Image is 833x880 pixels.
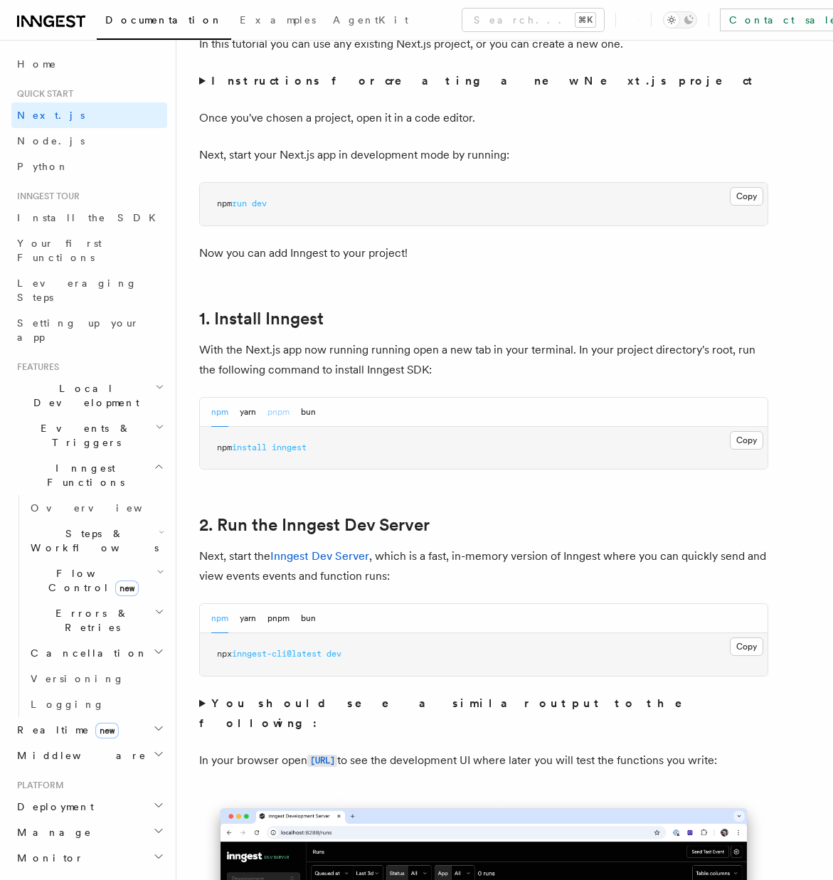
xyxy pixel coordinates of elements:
button: bun [301,604,316,633]
span: Next.js [17,110,85,121]
span: Quick start [11,88,73,100]
button: pnpm [267,604,290,633]
span: Monitor [11,851,84,865]
button: Search...⌘K [462,9,604,31]
span: Leveraging Steps [17,277,137,303]
strong: Instructions for creating a new Next.js project [211,74,758,88]
span: Home [17,57,57,71]
span: Python [17,161,69,172]
p: Once you've chosen a project, open it in a code editor. [199,108,768,128]
div: Inngest Functions [11,495,167,717]
button: Cancellation [25,640,167,666]
button: yarn [240,398,256,427]
span: Steps & Workflows [25,526,159,555]
span: Inngest tour [11,191,80,202]
span: new [95,723,119,738]
span: Versioning [31,673,124,684]
span: Documentation [105,14,223,26]
span: Features [11,361,59,373]
strong: You should see a similar output to the following: [199,696,702,730]
span: Platform [11,780,64,791]
kbd: ⌘K [575,13,595,27]
button: Errors & Retries [25,600,167,640]
span: Examples [240,14,316,26]
button: Middleware [11,743,167,768]
p: In your browser open to see the development UI where later you will test the functions you write: [199,751,768,771]
span: Flow Control [25,566,156,595]
a: Next.js [11,102,167,128]
a: Setting up your app [11,310,167,350]
a: Install the SDK [11,205,167,230]
a: Python [11,154,167,179]
button: yarn [240,604,256,633]
button: Inngest Functions [11,455,167,495]
span: npm [217,198,232,208]
a: 1. Install Inngest [199,309,324,329]
span: Realtime [11,723,119,737]
button: Toggle dark mode [663,11,697,28]
p: Next, start your Next.js app in development mode by running: [199,145,768,165]
span: AgentKit [333,14,408,26]
span: Install the SDK [17,212,164,223]
a: Your first Functions [11,230,167,270]
a: Leveraging Steps [11,270,167,310]
summary: You should see a similar output to the following: [199,694,768,733]
span: Overview [31,502,177,514]
span: inngest [272,442,307,452]
span: Local Development [11,381,155,410]
a: 2. Run the Inngest Dev Server [199,515,430,535]
button: Copy [730,187,763,206]
p: With the Next.js app now running running open a new tab in your terminal. In your project directo... [199,340,768,380]
a: Home [11,51,167,77]
span: inngest-cli@latest [232,649,322,659]
span: dev [252,198,267,208]
span: Setting up your app [17,317,139,343]
span: Middleware [11,748,147,763]
span: Your first Functions [17,238,102,263]
button: bun [301,398,316,427]
button: Deployment [11,794,167,820]
button: npm [211,398,228,427]
a: Logging [25,691,167,717]
button: Steps & Workflows [25,521,167,561]
a: Node.js [11,128,167,154]
button: Copy [730,431,763,450]
button: Local Development [11,376,167,415]
span: Deployment [11,800,94,814]
span: Events & Triggers [11,421,155,450]
p: In this tutorial you can use any existing Next.js project, or you can create a new one. [199,34,768,54]
p: Next, start the , which is a fast, in-memory version of Inngest where you can quickly send and vi... [199,546,768,586]
button: Monitor [11,845,167,871]
button: Flow Controlnew [25,561,167,600]
a: Inngest Dev Server [270,549,369,563]
span: Logging [31,699,105,710]
button: Copy [730,637,763,656]
span: Errors & Retries [25,606,154,635]
button: Events & Triggers [11,415,167,455]
span: Inngest Functions [11,461,154,489]
button: pnpm [267,398,290,427]
a: [URL] [307,753,337,767]
button: Manage [11,820,167,845]
a: AgentKit [324,4,417,38]
a: Documentation [97,4,231,40]
code: [URL] [307,755,337,767]
a: Overview [25,495,167,521]
a: Versioning [25,666,167,691]
button: Realtimenew [11,717,167,743]
span: install [232,442,267,452]
span: run [232,198,247,208]
span: new [115,581,139,596]
p: Now you can add Inngest to your project! [199,243,768,263]
span: npx [217,649,232,659]
a: Examples [231,4,324,38]
button: npm [211,604,228,633]
span: npm [217,442,232,452]
span: dev [327,649,341,659]
span: Manage [11,825,92,839]
span: Node.js [17,135,85,147]
summary: Instructions for creating a new Next.js project [199,71,768,91]
span: Cancellation [25,646,148,660]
